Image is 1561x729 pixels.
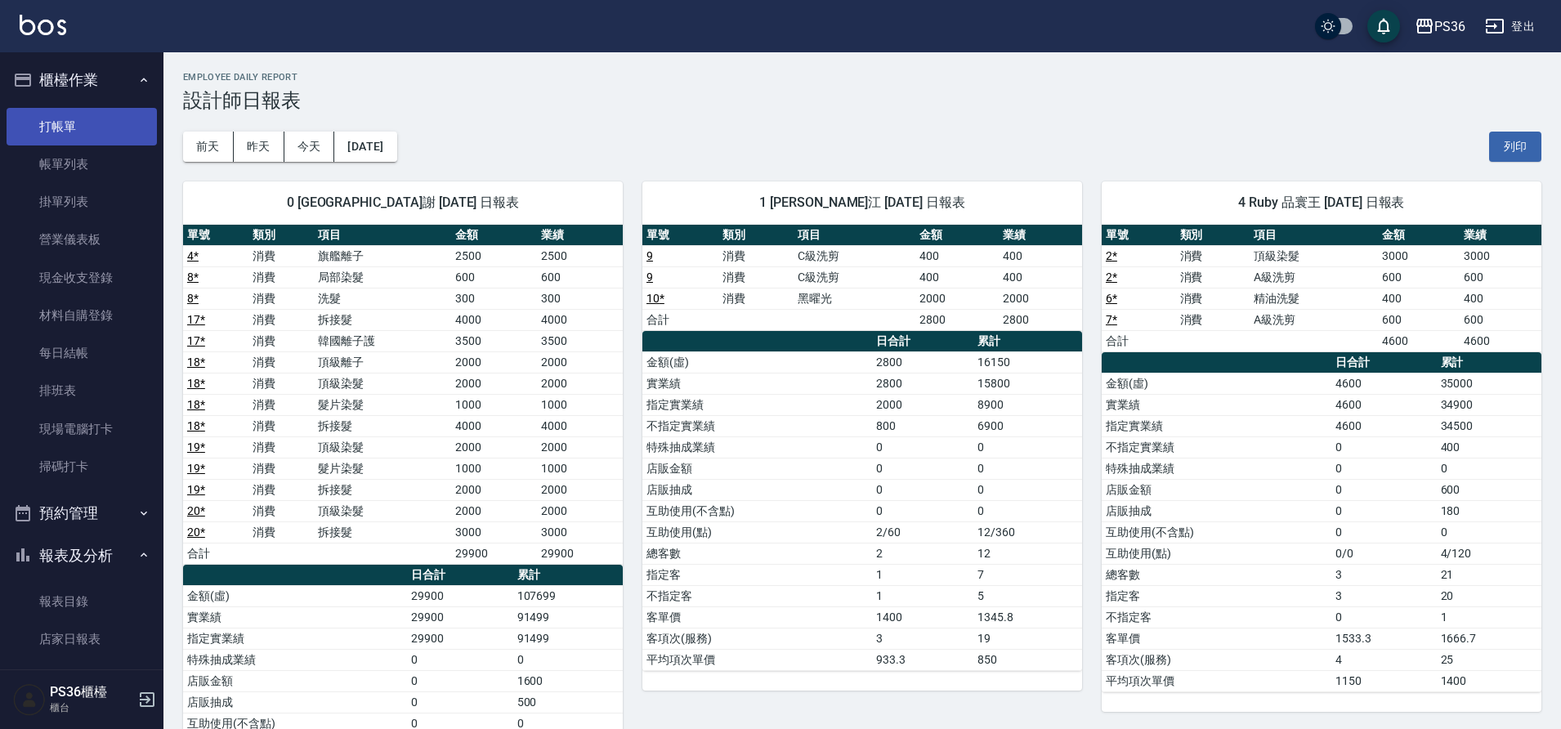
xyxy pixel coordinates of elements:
[248,394,314,415] td: 消費
[451,543,537,564] td: 29900
[334,132,396,162] button: [DATE]
[1437,649,1541,670] td: 25
[915,309,999,330] td: 2800
[1331,670,1436,691] td: 1150
[513,606,623,628] td: 91499
[314,330,451,351] td: 韓國離子護
[183,606,407,628] td: 實業績
[451,500,537,521] td: 2000
[1378,225,1460,246] th: 金額
[999,266,1082,288] td: 400
[872,521,973,543] td: 2/60
[248,521,314,543] td: 消費
[284,132,335,162] button: 今天
[537,415,623,436] td: 4000
[642,649,872,670] td: 平均項次單價
[915,266,999,288] td: 400
[513,670,623,691] td: 1600
[513,649,623,670] td: 0
[794,245,915,266] td: C級洗剪
[872,458,973,479] td: 0
[872,415,973,436] td: 800
[1102,352,1541,692] table: a dense table
[7,492,157,534] button: 預約管理
[1331,543,1436,564] td: 0/0
[314,288,451,309] td: 洗髮
[537,330,623,351] td: 3500
[248,351,314,373] td: 消費
[872,606,973,628] td: 1400
[7,410,157,448] a: 現場電腦打卡
[642,225,1082,331] table: a dense table
[915,245,999,266] td: 400
[314,458,451,479] td: 髮片染髮
[7,183,157,221] a: 掛單列表
[7,108,157,145] a: 打帳單
[248,415,314,436] td: 消費
[794,288,915,309] td: 黑曜光
[642,415,872,436] td: 不指定實業績
[1437,628,1541,649] td: 1666.7
[1102,373,1331,394] td: 金額(虛)
[1437,521,1541,543] td: 0
[314,309,451,330] td: 拆接髮
[1331,628,1436,649] td: 1533.3
[513,628,623,649] td: 91499
[7,534,157,577] button: 報表及分析
[451,521,537,543] td: 3000
[794,266,915,288] td: C級洗剪
[1102,225,1176,246] th: 單號
[50,684,133,700] h5: PS36櫃檯
[1102,436,1331,458] td: 不指定實業績
[183,585,407,606] td: 金額(虛)
[537,373,623,394] td: 2000
[973,458,1082,479] td: 0
[1460,309,1541,330] td: 600
[1460,266,1541,288] td: 600
[1437,458,1541,479] td: 0
[314,436,451,458] td: 頂級染髮
[1102,521,1331,543] td: 互助使用(不含點)
[915,288,999,309] td: 2000
[537,500,623,521] td: 2000
[1437,415,1541,436] td: 34500
[646,249,653,262] a: 9
[1102,500,1331,521] td: 店販抽成
[13,683,46,716] img: Person
[451,479,537,500] td: 2000
[537,394,623,415] td: 1000
[1102,543,1331,564] td: 互助使用(點)
[7,659,157,696] a: 互助日報表
[973,649,1082,670] td: 850
[234,132,284,162] button: 昨天
[537,225,623,246] th: 業績
[999,309,1082,330] td: 2800
[794,225,915,246] th: 項目
[718,245,794,266] td: 消費
[451,436,537,458] td: 2000
[642,351,872,373] td: 金額(虛)
[7,372,157,409] a: 排班表
[973,543,1082,564] td: 12
[537,458,623,479] td: 1000
[1460,330,1541,351] td: 4600
[642,628,872,649] td: 客項次(服務)
[451,309,537,330] td: 4000
[7,297,157,334] a: 材料自購登錄
[314,225,451,246] th: 項目
[973,331,1082,352] th: 累計
[642,394,872,415] td: 指定實業績
[1176,288,1250,309] td: 消費
[1102,225,1541,352] table: a dense table
[248,309,314,330] td: 消費
[7,145,157,183] a: 帳單列表
[872,649,973,670] td: 933.3
[407,649,513,670] td: 0
[7,259,157,297] a: 現金收支登錄
[1102,649,1331,670] td: 客項次(服務)
[183,543,248,564] td: 合計
[1437,373,1541,394] td: 35000
[973,351,1082,373] td: 16150
[872,351,973,373] td: 2800
[1408,10,1472,43] button: PS36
